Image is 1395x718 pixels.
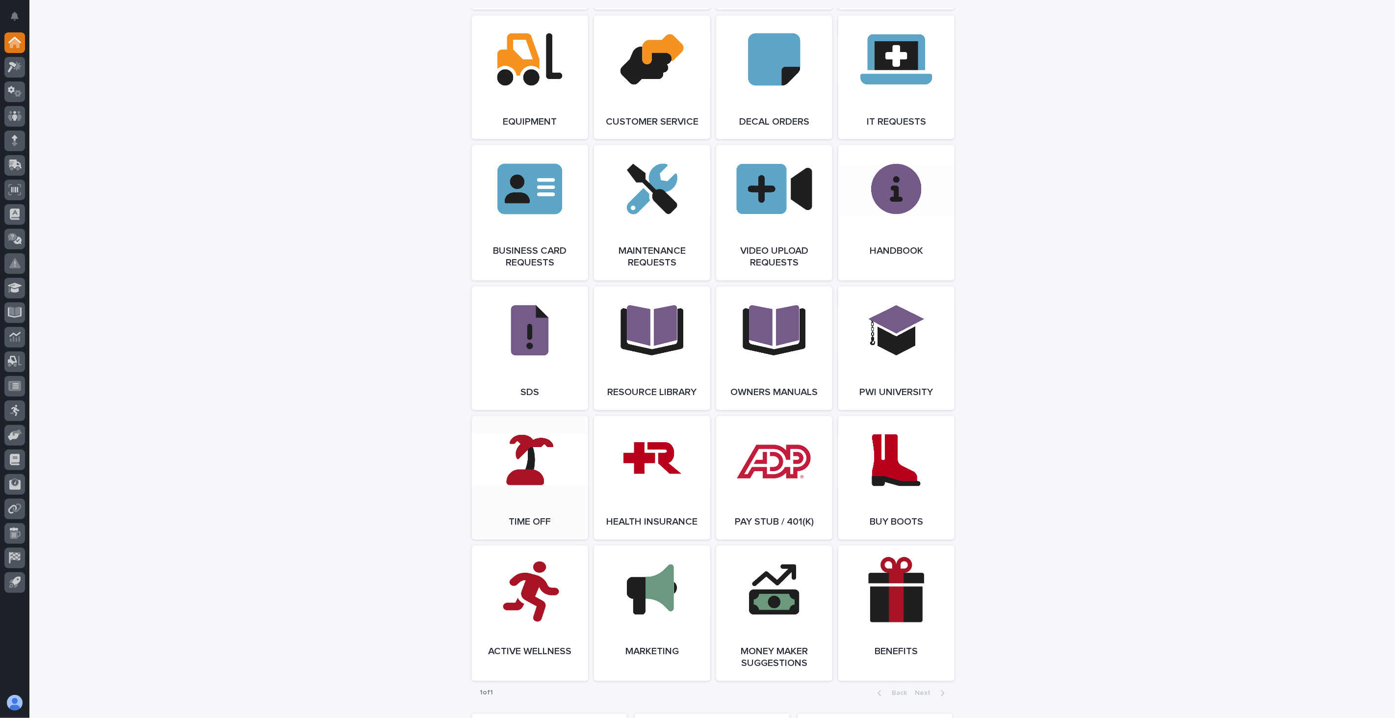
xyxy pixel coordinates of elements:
span: Back [886,690,907,697]
a: Benefits [838,546,955,681]
a: SDS [472,287,588,410]
a: Equipment [472,16,588,139]
a: Money Maker Suggestions [716,546,832,681]
button: users-avatar [4,692,25,713]
a: Video Upload Requests [716,145,832,281]
a: Health Insurance [594,416,710,540]
a: PWI University [838,287,955,410]
div: Notifications [12,12,25,27]
button: Notifications [4,6,25,27]
a: Buy Boots [838,416,955,540]
button: Back [870,689,911,698]
a: Marketing [594,546,710,681]
p: 1 of 1 [472,681,501,705]
a: IT Requests [838,16,955,139]
a: Active Wellness [472,546,588,681]
a: Time Off [472,416,588,540]
a: Handbook [838,145,955,281]
a: Pay Stub / 401(k) [716,416,832,540]
a: Decal Orders [716,16,832,139]
a: Resource Library [594,287,710,410]
span: Next [915,690,936,697]
a: Maintenance Requests [594,145,710,281]
a: Owners Manuals [716,287,832,410]
button: Next [911,689,953,698]
a: Customer Service [594,16,710,139]
a: Business Card Requests [472,145,588,281]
